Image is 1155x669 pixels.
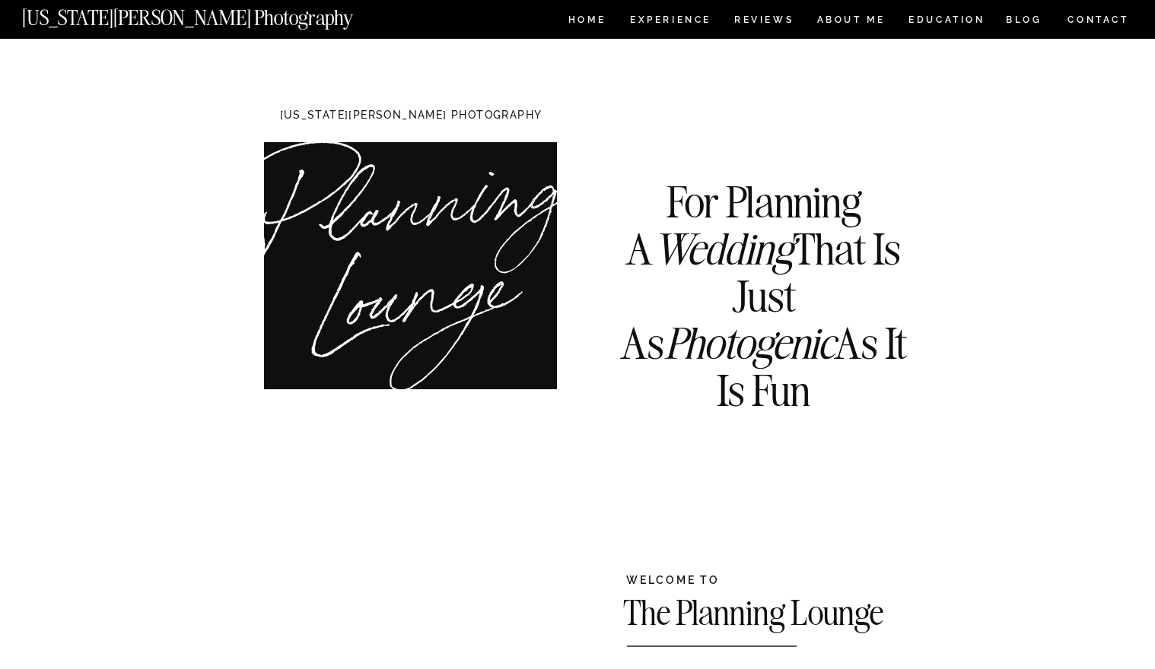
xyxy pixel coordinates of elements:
i: Photogenic [664,316,835,370]
h2: WELCOME TO [626,575,919,588]
a: BLOG [1006,15,1042,28]
a: Experience [630,15,710,28]
a: EDUCATION [907,15,987,28]
h3: For Planning A That Is Just As As It Is Fun [604,179,923,353]
a: CONTACT [1067,11,1130,28]
i: Wedding [653,222,793,276]
h1: Planning Lounge [248,163,584,334]
a: HOME [565,15,609,28]
a: [US_STATE][PERSON_NAME] Photography [22,8,404,21]
a: ABOUT ME [816,15,886,28]
h2: The Planning Lounge [623,595,1025,636]
a: REVIEWS [734,15,791,28]
h1: [US_STATE][PERSON_NAME] PHOTOGRAPHY [255,109,567,124]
